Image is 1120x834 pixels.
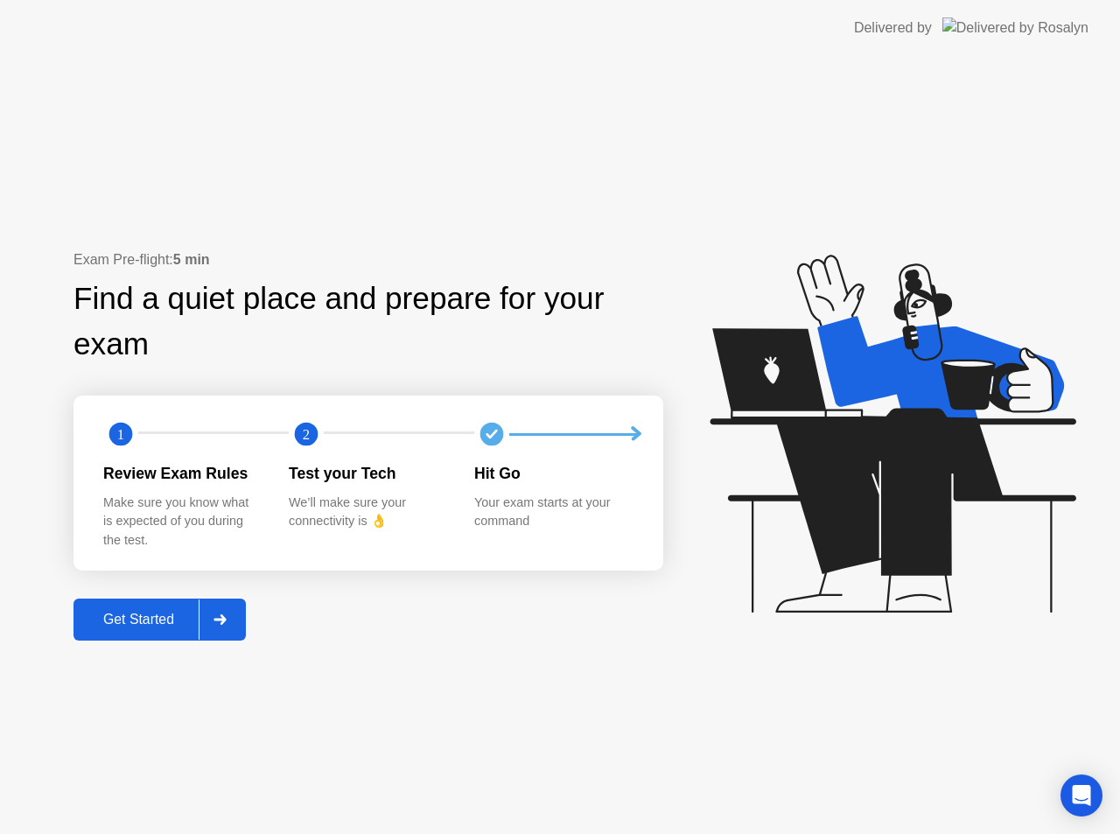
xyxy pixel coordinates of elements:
[474,494,632,531] div: Your exam starts at your command
[73,249,663,270] div: Exam Pre-flight:
[73,599,246,641] button: Get Started
[1060,774,1102,816] div: Open Intercom Messenger
[289,494,446,531] div: We’ll make sure your connectivity is 👌
[79,612,199,627] div: Get Started
[117,426,124,443] text: 1
[103,494,261,550] div: Make sure you know what is expected of you during the test.
[303,426,310,443] text: 2
[73,276,663,368] div: Find a quiet place and prepare for your exam
[289,462,446,485] div: Test your Tech
[173,252,210,267] b: 5 min
[103,462,261,485] div: Review Exam Rules
[474,462,632,485] div: Hit Go
[942,18,1088,38] img: Delivered by Rosalyn
[854,18,932,39] div: Delivered by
